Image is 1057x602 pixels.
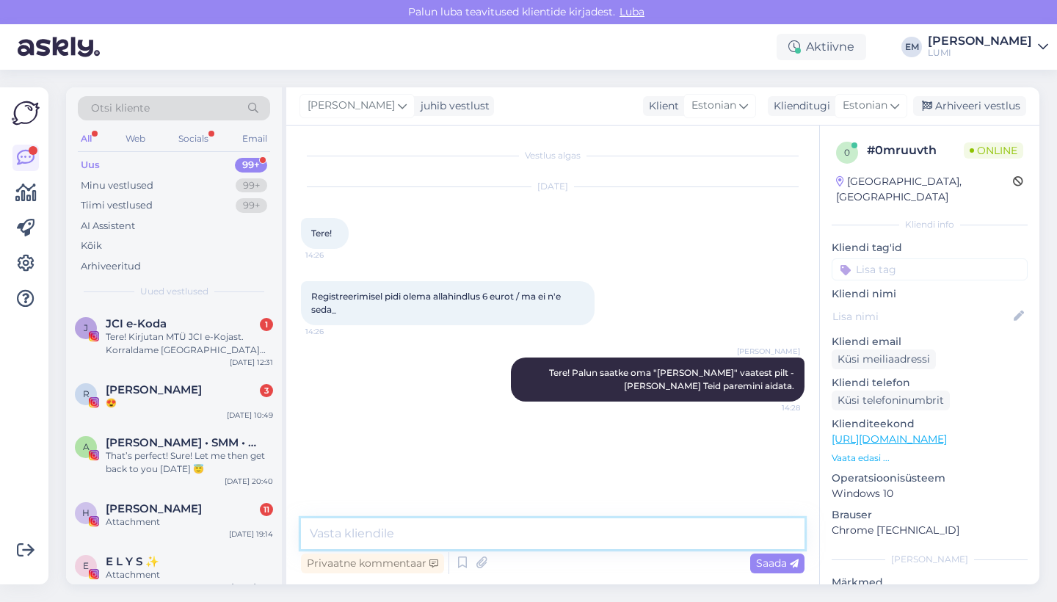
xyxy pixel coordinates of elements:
[175,129,211,148] div: Socials
[832,416,1028,432] p: Klienditeekond
[106,317,167,330] span: JCI e-Koda
[308,98,395,114] span: [PERSON_NAME]
[91,101,150,116] span: Otsi kliente
[81,239,102,253] div: Kõik
[415,98,490,114] div: juhib vestlust
[832,258,1028,280] input: Lisa tag
[106,515,273,529] div: Attachment
[311,228,332,239] span: Tere!
[78,129,95,148] div: All
[83,388,90,399] span: R
[305,326,360,337] span: 14:26
[928,35,1048,59] a: [PERSON_NAME]LUMI
[260,503,273,516] div: 11
[832,218,1028,231] div: Kliendi info
[106,383,202,396] span: Roos Mariin
[901,37,922,57] div: EM
[81,178,153,193] div: Minu vestlused
[239,129,270,148] div: Email
[643,98,679,114] div: Klient
[832,471,1028,486] p: Operatsioonisüsteem
[964,142,1023,159] span: Online
[867,142,964,159] div: # 0mruuvth
[236,178,267,193] div: 99+
[836,174,1013,205] div: [GEOGRAPHIC_DATA], [GEOGRAPHIC_DATA]
[260,318,273,331] div: 1
[81,219,135,233] div: AI Assistent
[832,486,1028,501] p: Windows 10
[832,391,950,410] div: Küsi telefoninumbrit
[928,47,1032,59] div: LUMI
[832,375,1028,391] p: Kliendi telefon
[106,436,258,449] span: Anna Krapane • SMM • Съемка рилс и фото • Маркетинг • Riga 🇺🇦
[305,250,360,261] span: 14:26
[615,5,649,18] span: Luba
[225,476,273,487] div: [DATE] 20:40
[230,357,273,368] div: [DATE] 12:31
[301,554,444,573] div: Privaatne kommentaar
[12,99,40,127] img: Askly Logo
[843,98,887,114] span: Estonian
[106,396,273,410] div: 😍
[832,334,1028,349] p: Kliendi email
[235,158,267,173] div: 99+
[832,507,1028,523] p: Brauser
[106,502,202,515] span: Helena Feofanov-Crawford
[311,291,563,315] span: Registreerimisel pidi olema allahindlus 6 eurot / ma ei n'e seda_
[832,240,1028,255] p: Kliendi tag'id
[106,449,273,476] div: That’s perfect! Sure! Let me then get back to you [DATE] 😇
[745,402,800,413] span: 14:28
[84,322,88,333] span: J
[832,432,947,446] a: [URL][DOMAIN_NAME]
[231,581,273,592] div: [DATE] 13:11
[756,556,799,570] span: Saada
[140,285,208,298] span: Uued vestlused
[123,129,148,148] div: Web
[106,555,159,568] span: E L Y S ✨
[549,367,796,391] span: Tere! Palun saatke oma "[PERSON_NAME]" vaatest pilt - [PERSON_NAME] Teid paremini aidata.
[106,330,273,357] div: Tere! Kirjutan MTÜ JCI e-Kojast. Korraldame [GEOGRAPHIC_DATA] [DATE]-[DATE] JCI Aastakonverentsi ...
[81,259,141,274] div: Arhiveeritud
[832,575,1028,590] p: Märkmed
[832,349,936,369] div: Küsi meiliaadressi
[768,98,830,114] div: Klienditugi
[260,384,273,397] div: 3
[691,98,736,114] span: Estonian
[83,441,90,452] span: A
[301,180,804,193] div: [DATE]
[229,529,273,540] div: [DATE] 19:14
[737,346,800,357] span: [PERSON_NAME]
[301,149,804,162] div: Vestlus algas
[832,523,1028,538] p: Chrome [TECHNICAL_ID]
[832,451,1028,465] p: Vaata edasi ...
[832,308,1011,324] input: Lisa nimi
[236,198,267,213] div: 99+
[832,553,1028,566] div: [PERSON_NAME]
[106,568,273,581] div: Attachment
[83,560,89,571] span: E
[81,158,100,173] div: Uus
[844,147,850,158] span: 0
[227,410,273,421] div: [DATE] 10:49
[81,198,153,213] div: Tiimi vestlused
[82,507,90,518] span: H
[777,34,866,60] div: Aktiivne
[913,96,1026,116] div: Arhiveeri vestlus
[928,35,1032,47] div: [PERSON_NAME]
[832,286,1028,302] p: Kliendi nimi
